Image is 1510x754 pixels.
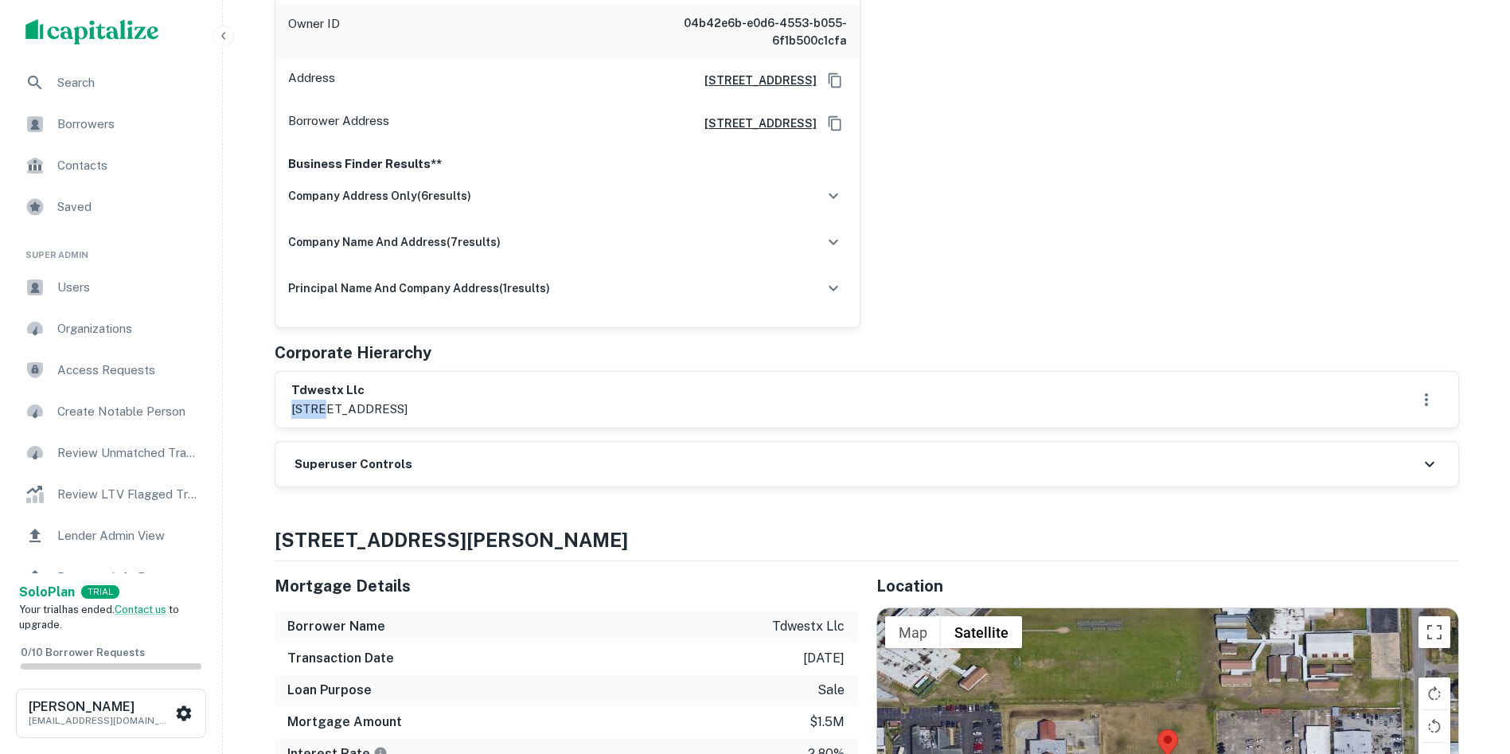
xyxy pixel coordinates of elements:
a: Create Notable Person [13,393,209,431]
p: $1.5m [810,713,845,732]
a: Borrowers [13,105,209,143]
span: Contacts [57,156,200,175]
h6: Borrower Name [287,617,385,636]
span: Lender Admin View [57,526,200,545]
h4: [STREET_ADDRESS][PERSON_NAME] [275,525,1459,554]
h6: company name and address ( 7 results) [288,233,501,251]
p: Business Finder Results** [288,154,847,174]
span: Review LTV Flagged Transactions [57,485,200,504]
a: Contacts [13,147,209,185]
button: Rotate map counterclockwise [1418,710,1450,742]
iframe: Chat Widget [1430,627,1510,703]
a: Lender Admin View [13,517,209,555]
span: Your trial has ended. to upgrade. [19,604,179,631]
span: Organizations [57,319,200,338]
button: Show street map [885,616,941,648]
a: Access Requests [13,351,209,389]
p: [DATE] [803,649,845,668]
h6: 04b42e6b-e0d6-4553-b055-6f1b500c1cfa [656,14,847,49]
button: Copy Address [823,68,847,92]
strong: Solo Plan [19,584,75,600]
p: Owner ID [288,14,340,49]
a: Contact us [115,604,166,615]
p: Address [288,68,335,92]
span: Create Notable Person [57,402,200,421]
h6: [PERSON_NAME] [29,701,172,713]
h6: Superuser Controls [295,455,412,474]
h6: company address only ( 6 results) [288,187,471,205]
p: tdwestx llc [772,617,845,636]
h5: Corporate Hierarchy [275,341,431,365]
button: Rotate map clockwise [1418,678,1450,709]
h5: Location [876,574,1459,598]
h6: principal name and company address ( 1 results) [288,279,550,297]
span: 0 / 10 Borrower Requests [21,647,145,658]
p: [EMAIL_ADDRESS][DOMAIN_NAME] [29,713,172,728]
a: Organizations [13,310,209,348]
a: Review Unmatched Transactions [13,434,209,472]
span: Saved [57,197,200,217]
h6: Mortgage Amount [287,713,402,732]
li: Super Admin [13,229,209,268]
h6: Transaction Date [287,649,394,668]
span: Review Unmatched Transactions [57,443,200,463]
p: sale [817,681,845,700]
p: [STREET_ADDRESS] [291,400,408,419]
div: TRIAL [81,585,119,599]
img: capitalize-logo.png [25,19,159,45]
button: Copy Address [823,111,847,135]
h5: Mortgage Details [275,574,857,598]
button: [PERSON_NAME][EMAIL_ADDRESS][DOMAIN_NAME] [16,689,206,738]
a: Borrower Info Requests [13,558,209,596]
button: Toggle fullscreen view [1418,616,1450,648]
a: Saved [13,188,209,226]
a: Users [13,268,209,307]
h6: Loan Purpose [287,681,372,700]
a: Search [13,64,209,102]
h6: tdwestx llc [291,381,408,400]
span: Search [57,73,200,92]
span: Users [57,278,200,297]
button: Show satellite imagery [941,616,1022,648]
a: [STREET_ADDRESS] [692,115,817,132]
span: Access Requests [57,361,200,380]
span: Borrowers [57,115,200,134]
p: Borrower Address [288,111,389,135]
a: [STREET_ADDRESS] [692,72,817,89]
a: Review LTV Flagged Transactions [13,475,209,514]
span: Borrower Info Requests [57,568,200,587]
a: SoloPlan [19,583,75,602]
